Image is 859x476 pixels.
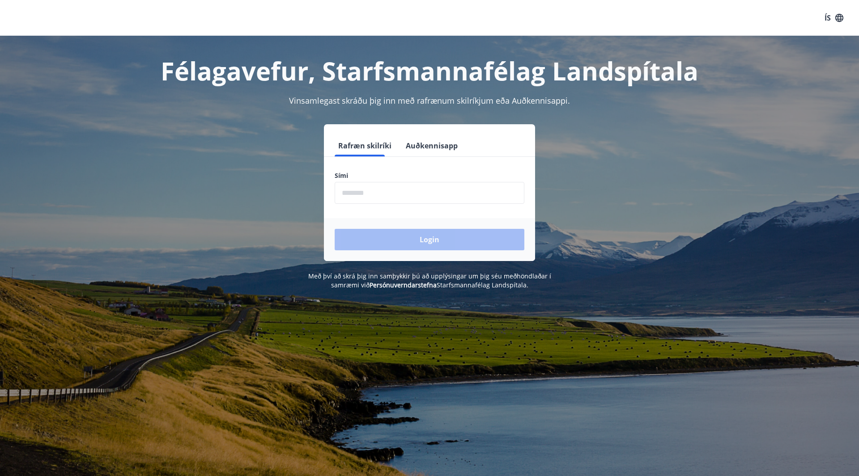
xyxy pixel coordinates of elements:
[289,95,570,106] span: Vinsamlegast skráðu þig inn með rafrænum skilríkjum eða Auðkennisappi.
[335,135,395,156] button: Rafræn skilríki
[118,54,741,88] h1: Félagavefur, Starfsmannafélag Landspítala
[308,272,551,289] span: Með því að skrá þig inn samþykkir þú að upplýsingar um þig séu meðhöndlaðar í samræmi við Starfsm...
[820,10,848,26] button: ÍS
[335,171,524,180] label: Sími
[370,281,437,289] a: Persónuverndarstefna
[402,135,461,156] button: Auðkennisapp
